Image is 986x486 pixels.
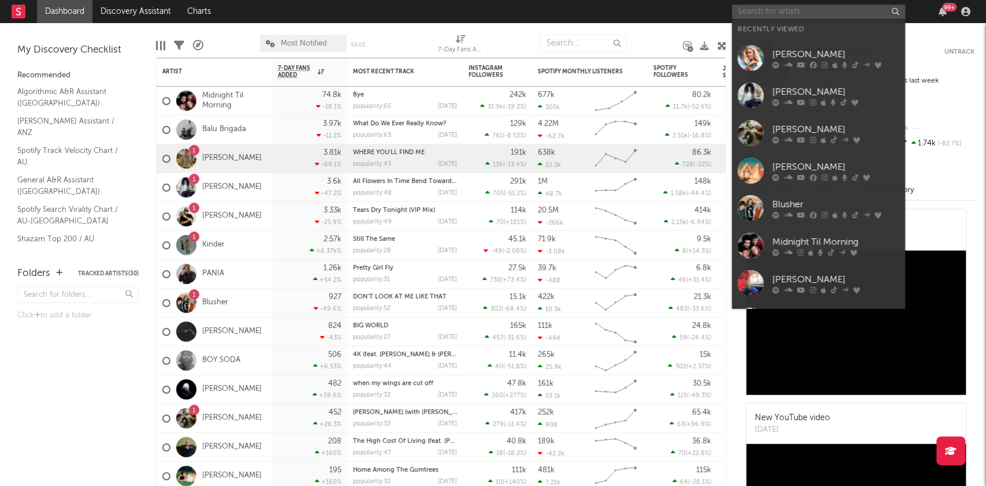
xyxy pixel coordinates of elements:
span: 7-Day Fans Added [278,65,315,78]
span: +73.4 % [503,277,524,283]
div: ( ) [672,478,711,485]
div: 208 [328,438,341,445]
div: What Do We Ever Really Know? [353,121,457,127]
button: Tracked Artists(30) [78,271,139,276]
div: 3.6k [327,178,341,185]
div: 1.26k [323,264,341,272]
a: Home Among The Gumtrees [353,467,438,473]
svg: Chart title [590,115,642,144]
div: popularity: 43 [353,161,391,167]
span: +31.4 % [688,277,709,283]
div: 7.21k [538,478,560,486]
a: [PERSON_NAME] [202,471,262,481]
div: WHERE YOU'LL FIND ME [353,149,457,156]
div: 422k [538,293,555,301]
div: 305k [538,103,560,111]
div: Folders [17,267,50,281]
span: -19.2 % [505,104,524,110]
div: Maria (with Lola Amour) [353,409,457,416]
span: 31.9k [488,104,503,110]
div: ( ) [668,362,711,370]
a: BIG WORLD [353,323,388,329]
div: [DATE] [438,334,457,341]
div: popularity: 65 [353,103,391,110]
span: 8 [682,248,686,255]
div: 74.8k [322,91,341,99]
div: 47.8k [507,380,526,387]
div: popularity: 52 [353,305,390,312]
span: 2.15k [671,219,686,226]
div: 80.2k [692,91,711,99]
div: ( ) [665,103,711,110]
div: [DATE] [438,478,457,485]
div: 9.5k [697,235,711,243]
div: ( ) [488,362,526,370]
span: +2.37 % [688,364,709,370]
svg: Chart title [590,144,642,173]
div: [DATE] [438,190,457,196]
div: Home Among The Gumtrees [353,467,457,473]
a: [PERSON_NAME] [202,327,262,337]
svg: Chart title [590,404,642,433]
div: 65.4k [692,409,711,416]
div: Blusher [772,197,899,211]
div: ( ) [664,218,711,226]
span: 59 [679,335,687,341]
div: 265k [538,351,555,358]
div: 482 [328,380,341,387]
a: BOY SODA [202,356,240,365]
div: 677k [538,91,555,99]
div: Spotify Followers [653,65,694,78]
svg: Chart title [590,375,642,404]
span: 115 [678,392,687,399]
div: 48.7k [538,190,562,197]
div: Most Recent Track [353,68,440,75]
div: 908 [538,421,557,428]
a: [PERSON_NAME] [202,182,262,192]
div: 165k [510,322,526,330]
span: -82.7 % [936,141,961,147]
div: when my wings are cut off [353,380,457,387]
a: Still The Same [353,236,395,242]
div: popularity: 32 [353,392,390,398]
div: DON’T LOOK AT ME LIKE THAT [353,294,457,300]
span: 40 [495,364,503,370]
div: -- [898,121,974,136]
a: [PERSON_NAME] Assistant / ANZ [17,115,127,139]
div: ( ) [671,449,711,457]
div: Instagram Followers [468,65,509,78]
span: -13.4 % [505,162,524,168]
a: Shazam Top 200 / AU [17,233,127,245]
div: 21.3k [694,293,711,301]
a: The High Cost Of Living (feat. [PERSON_NAME]) [353,438,496,444]
div: 417k [510,409,526,416]
div: popularity: 44 [353,363,392,369]
span: +277 % [505,392,524,399]
div: 27.5k [508,264,526,272]
div: [DATE] [438,219,457,225]
div: 3.97k [323,120,341,128]
div: 6.8k [696,264,711,272]
div: +59.6 % [312,391,341,399]
div: ( ) [668,305,711,312]
div: [DATE] [755,424,830,436]
a: [PERSON_NAME] [202,211,262,221]
div: 71.9k [538,235,556,243]
div: 149k [694,120,711,128]
a: 4K (feat. [PERSON_NAME] & [PERSON_NAME]) [353,352,490,358]
span: +181 % [505,219,524,226]
div: 191k [511,149,526,156]
div: ( ) [485,132,526,139]
span: 70 [678,450,686,457]
div: 3.33k [323,207,341,214]
div: All Flowers In Time Bend Towards The Sun [353,178,457,185]
span: -11.4 % [505,421,524,428]
div: Pretty Girl Fly [353,265,457,271]
input: Search... [540,35,627,52]
div: popularity: 49 [353,219,392,225]
div: -43 % [320,334,341,341]
div: 114k [511,207,526,214]
div: [DATE] [438,248,457,254]
span: -68.4 % [503,306,524,312]
div: 506 [328,351,341,358]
